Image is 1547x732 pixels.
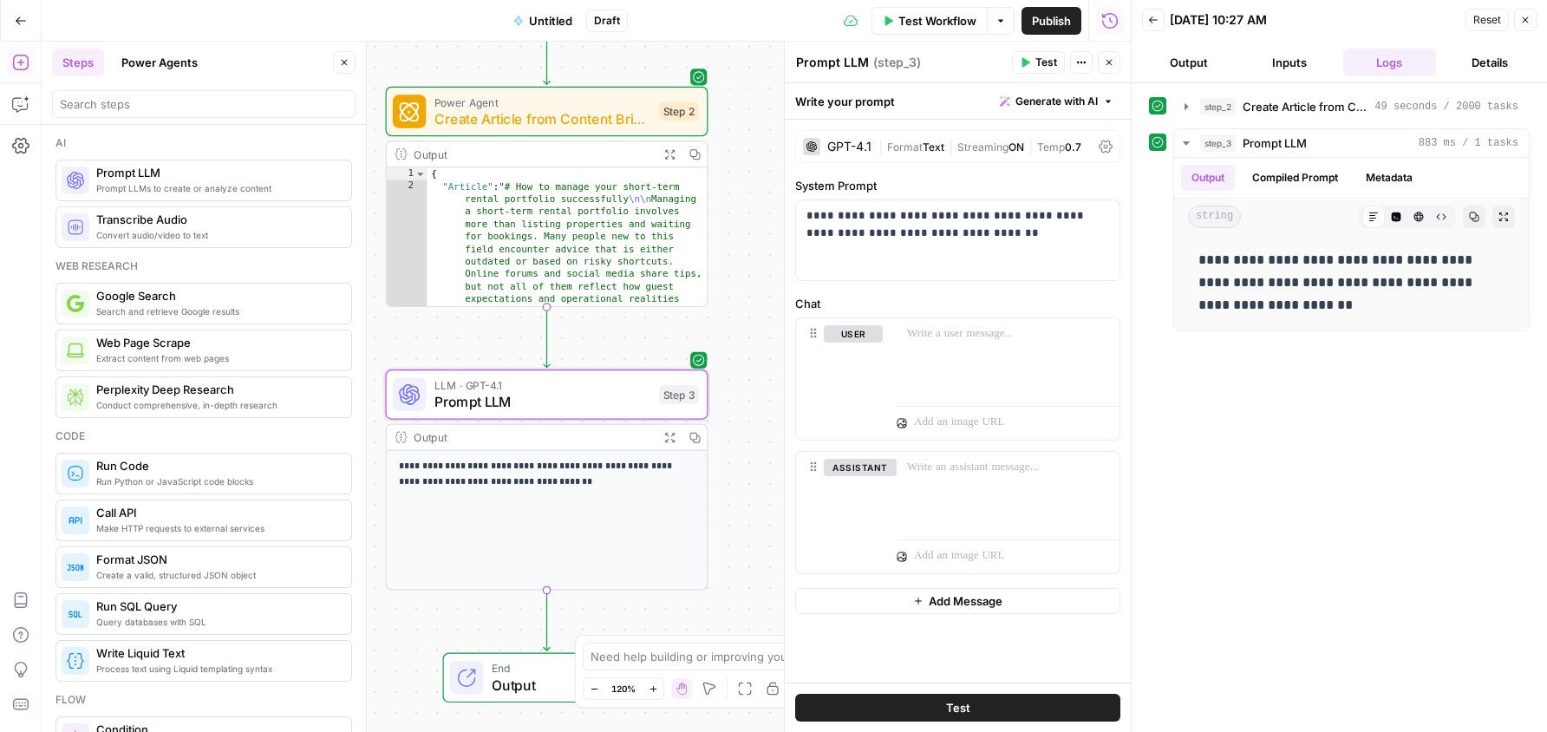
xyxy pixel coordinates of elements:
[1200,98,1236,115] span: step_2
[1242,165,1348,191] button: Compiled Prompt
[1174,158,1529,330] div: 883 ms / 1 tasks
[386,87,708,307] div: Power AgentCreate Article from Content Brief - ForkStep 2Output{ "Article":"# How to manage your ...
[96,287,337,304] span: Google Search
[96,457,337,474] span: Run Code
[871,7,987,35] button: Test Workflow
[929,592,1002,610] span: Add Message
[96,211,337,228] span: Transcribe Audio
[946,699,970,716] span: Test
[659,102,699,121] div: Step 2
[1174,93,1529,121] button: 49 seconds / 2000 tasks
[96,304,337,318] span: Search and retrieve Google results
[1243,134,1307,152] span: Prompt LLM
[1065,141,1081,154] span: 0.7
[96,644,337,662] span: Write Liquid Text
[878,137,887,154] span: |
[544,591,550,651] g: Edge from step_3 to end
[873,54,921,71] span: ( step_3 )
[1015,94,1098,109] span: Generate with AI
[503,7,583,35] button: Untitled
[96,398,337,412] span: Conduct comprehensive, in-depth research
[796,318,883,440] div: user
[1008,141,1024,154] span: ON
[387,167,428,180] div: 1
[1374,99,1518,114] span: 49 seconds / 2000 tasks
[611,682,636,696] span: 120%
[96,568,337,582] span: Create a valid, structured JSON object
[1188,206,1241,228] span: string
[796,452,883,573] div: assistant
[529,12,572,29] span: Untitled
[1032,12,1071,29] span: Publish
[659,385,699,404] div: Step 3
[96,615,337,629] span: Query databases with SQL
[96,521,337,535] span: Make HTTP requests to external services
[957,141,1008,154] span: Streaming
[824,325,883,343] button: user
[1022,7,1081,35] button: Publish
[96,164,337,181] span: Prompt LLM
[52,49,104,76] button: Steps
[434,94,651,110] span: Power Agent
[55,428,352,444] div: Code
[785,83,1131,119] div: Write your prompt
[923,141,944,154] span: Text
[434,377,651,394] span: LLM · GPT-4.1
[1024,137,1037,154] span: |
[827,141,871,153] div: GPT-4.1
[96,474,337,488] span: Run Python or JavaScript code blocks
[111,49,208,76] button: Power Agents
[96,598,337,615] span: Run SQL Query
[414,167,426,180] span: Toggle code folding, rows 1 through 3
[434,108,651,129] span: Create Article from Content Brief - Fork
[386,653,708,703] div: EndOutput
[1243,49,1336,76] button: Inputs
[96,181,337,195] span: Prompt LLMs to create or analyze content
[898,12,976,29] span: Test Workflow
[1174,129,1529,157] button: 883 ms / 1 tasks
[492,675,633,696] span: Output
[434,391,651,412] span: Prompt LLM
[795,588,1120,614] button: Add Message
[796,54,869,71] textarea: Prompt LLM
[544,24,550,85] g: Edge from start to step_2
[1012,51,1065,74] button: Test
[1355,165,1423,191] button: Metadata
[1419,135,1518,151] span: 883 ms / 1 tasks
[96,351,337,365] span: Extract content from web pages
[795,295,1120,312] label: Chat
[594,13,620,29] span: Draft
[1037,141,1065,154] span: Temp
[887,141,923,154] span: Format
[993,90,1120,113] button: Generate with AI
[1243,98,1367,115] span: Create Article from Content Brief - Fork
[1343,49,1437,76] button: Logs
[55,135,352,151] div: Ai
[1200,134,1236,152] span: step_3
[1181,165,1235,191] button: Output
[60,95,348,113] input: Search steps
[1473,12,1501,28] span: Reset
[96,662,337,676] span: Process text using Liquid templating syntax
[824,459,897,476] button: assistant
[96,334,337,351] span: Web Page Scrape
[944,137,957,154] span: |
[96,504,337,521] span: Call API
[414,429,651,446] div: Output
[544,307,550,368] g: Edge from step_2 to step_3
[55,692,352,708] div: Flow
[55,258,352,274] div: Web research
[96,228,337,242] span: Convert audio/video to text
[492,660,633,676] span: End
[1465,9,1509,31] button: Reset
[1035,55,1057,70] span: Test
[1443,49,1537,76] button: Details
[1142,49,1236,76] button: Output
[795,694,1120,722] button: Test
[414,146,651,162] div: Output
[795,177,1120,194] label: System Prompt
[96,551,337,568] span: Format JSON
[96,381,337,398] span: Perplexity Deep Research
